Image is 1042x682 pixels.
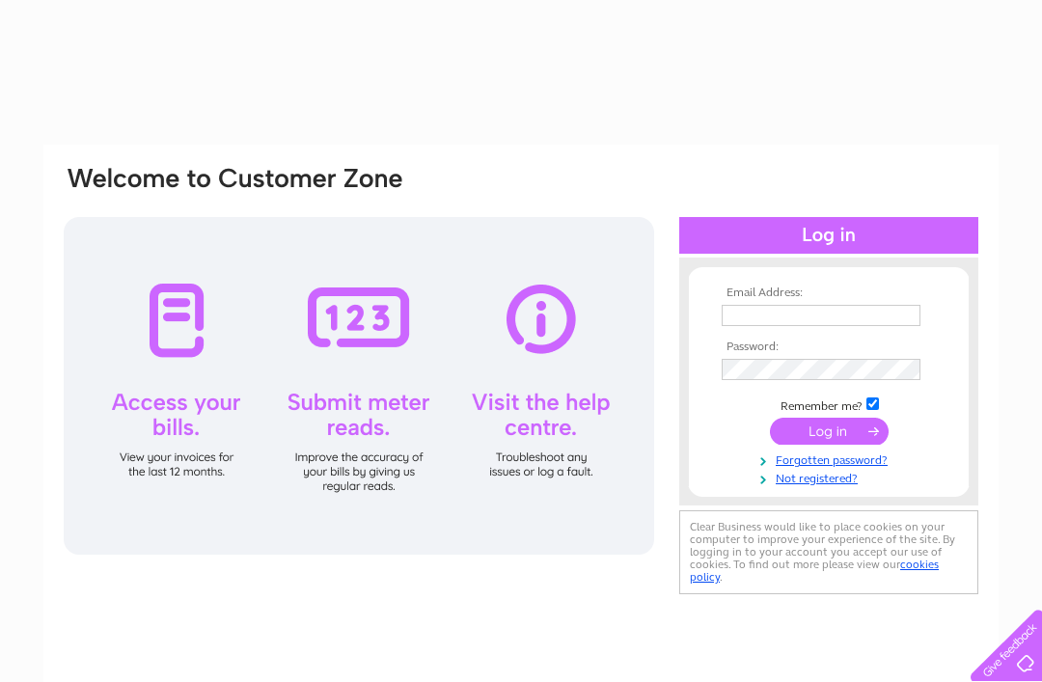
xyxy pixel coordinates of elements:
[690,558,939,584] a: cookies policy
[717,286,941,300] th: Email Address:
[679,510,978,594] div: Clear Business would like to place cookies on your computer to improve your experience of the sit...
[717,395,941,414] td: Remember me?
[722,450,941,468] a: Forgotten password?
[722,468,941,486] a: Not registered?
[770,418,889,445] input: Submit
[717,341,941,354] th: Password:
